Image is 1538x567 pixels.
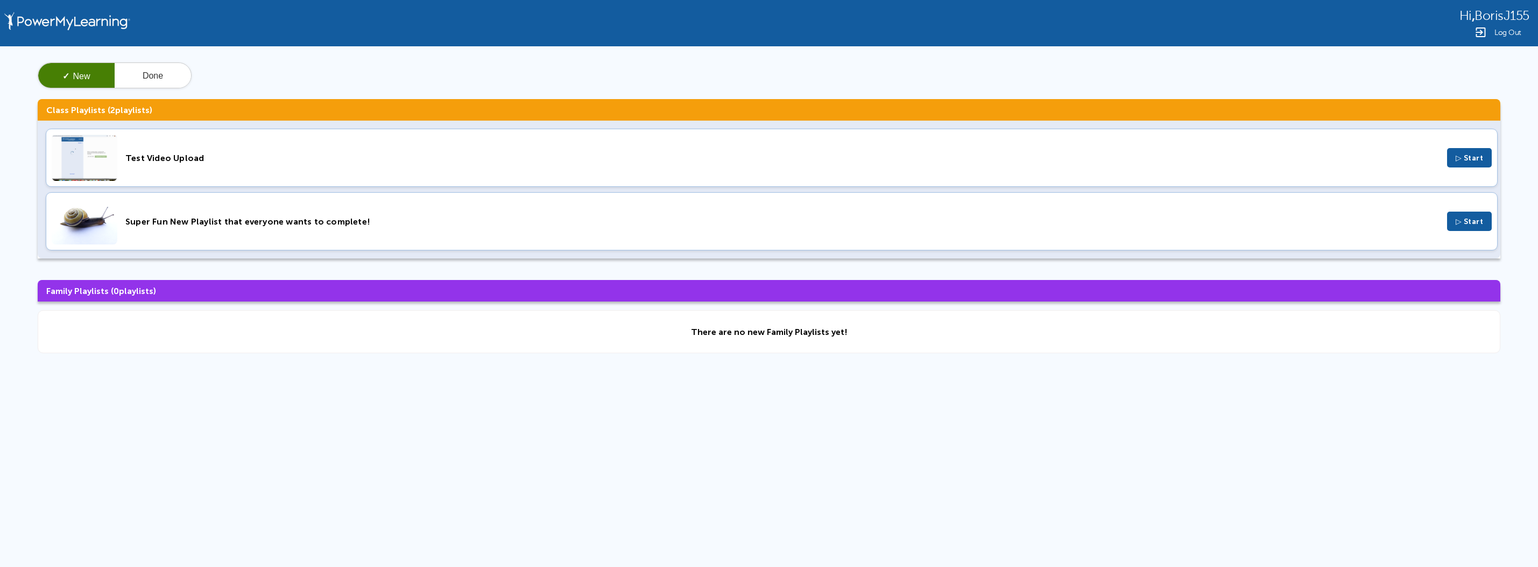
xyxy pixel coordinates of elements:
[115,63,191,89] button: Done
[1447,148,1492,167] button: ▷ Start
[38,63,115,89] button: ✓New
[125,153,1439,163] div: Test Video Upload
[691,327,848,337] div: There are no new Family Playlists yet!
[1459,9,1472,23] span: Hi
[1447,212,1492,231] button: ▷ Start
[52,135,117,181] img: Thumbnail
[1474,26,1487,39] img: Logout Icon
[1459,8,1529,23] div: ,
[114,286,119,296] span: 0
[110,105,115,115] span: 2
[1456,217,1484,226] span: ▷ Start
[1456,153,1484,163] span: ▷ Start
[62,72,69,81] span: ✓
[38,280,1500,302] h3: Family Playlists ( playlists)
[125,216,1439,227] div: Super Fun New Playlist that everyone wants to complete!
[52,198,117,244] img: Thumbnail
[1494,29,1521,37] span: Log Out
[38,99,1500,121] h3: Class Playlists ( playlists)
[1474,9,1529,23] span: BorisJ155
